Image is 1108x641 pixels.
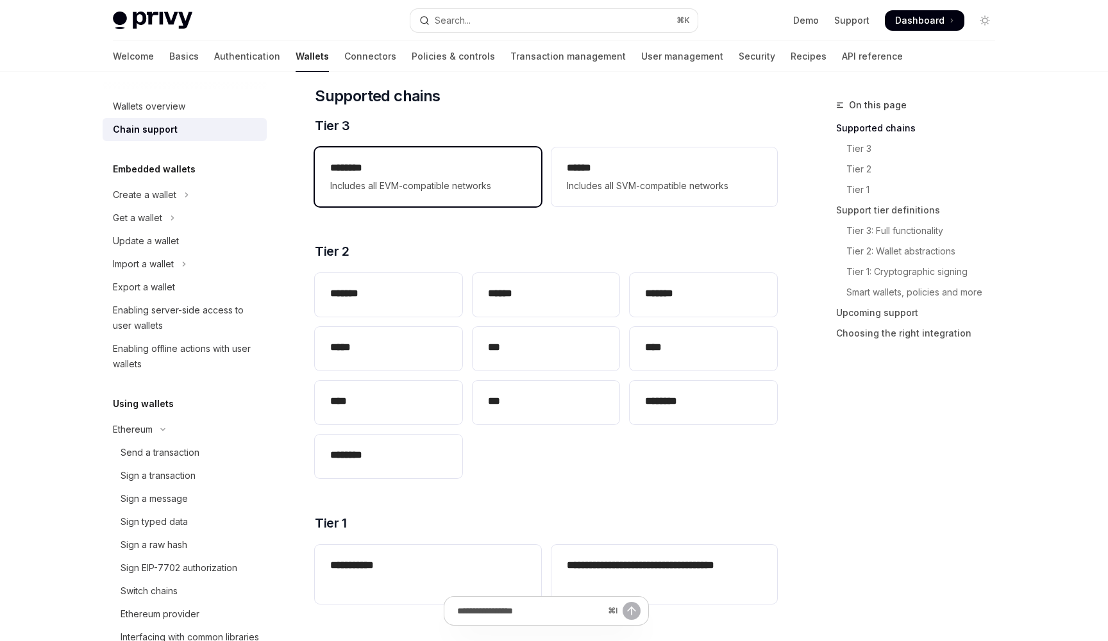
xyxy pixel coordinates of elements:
[113,122,178,137] div: Chain support
[103,95,267,118] a: Wallets overview
[113,256,174,272] div: Import a wallet
[103,229,267,253] a: Update a wallet
[103,464,267,487] a: Sign a transaction
[214,41,280,72] a: Authentication
[113,341,259,372] div: Enabling offline actions with user wallets
[623,602,641,620] button: Send message
[103,510,267,533] a: Sign typed data
[121,537,187,553] div: Sign a raw hash
[103,487,267,510] a: Sign a message
[296,41,329,72] a: Wallets
[975,10,995,31] button: Toggle dark mode
[113,233,179,249] div: Update a wallet
[836,282,1005,303] a: Smart wallets, policies and more
[113,303,259,333] div: Enabling server-side access to user wallets
[739,41,775,72] a: Security
[113,210,162,226] div: Get a wallet
[121,514,188,529] div: Sign typed data
[315,117,349,135] span: Tier 3
[457,597,603,625] input: Ask a question...
[836,323,1005,344] a: Choosing the right integration
[103,337,267,376] a: Enabling offline actions with user wallets
[103,299,267,337] a: Enabling server-side access to user wallets
[103,118,267,141] a: Chain support
[103,276,267,299] a: Export a wallet
[113,422,153,437] div: Ethereum
[791,41,827,72] a: Recipes
[793,14,819,27] a: Demo
[641,41,723,72] a: User management
[895,14,944,27] span: Dashboard
[103,183,267,206] button: Toggle Create a wallet section
[103,533,267,556] a: Sign a raw hash
[836,200,1005,221] a: Support tier definitions
[121,445,199,460] div: Send a transaction
[842,41,903,72] a: API reference
[121,583,178,599] div: Switch chains
[315,514,346,532] span: Tier 1
[121,491,188,506] div: Sign a message
[836,159,1005,179] a: Tier 2
[849,97,907,113] span: On this page
[103,418,267,441] button: Toggle Ethereum section
[836,179,1005,200] a: Tier 1
[435,13,471,28] div: Search...
[315,147,541,206] a: **** ***Includes all EVM-compatible networks
[836,118,1005,138] a: Supported chains
[836,303,1005,323] a: Upcoming support
[113,396,174,412] h5: Using wallets
[330,178,525,194] span: Includes all EVM-compatible networks
[121,560,237,576] div: Sign EIP-7702 authorization
[113,279,175,295] div: Export a wallet
[410,9,698,32] button: Open search
[315,242,349,260] span: Tier 2
[113,41,154,72] a: Welcome
[103,206,267,229] button: Toggle Get a wallet section
[121,468,196,483] div: Sign a transaction
[121,606,199,622] div: Ethereum provider
[103,556,267,579] a: Sign EIP-7702 authorization
[551,147,777,206] a: **** *Includes all SVM-compatible networks
[510,41,626,72] a: Transaction management
[836,241,1005,262] a: Tier 2: Wallet abstractions
[836,262,1005,282] a: Tier 1: Cryptographic signing
[836,221,1005,241] a: Tier 3: Full functionality
[676,15,690,26] span: ⌘ K
[103,579,267,603] a: Switch chains
[567,178,762,194] span: Includes all SVM-compatible networks
[113,99,185,114] div: Wallets overview
[113,12,192,29] img: light logo
[885,10,964,31] a: Dashboard
[113,187,176,203] div: Create a wallet
[169,41,199,72] a: Basics
[103,603,267,626] a: Ethereum provider
[103,441,267,464] a: Send a transaction
[113,162,196,177] h5: Embedded wallets
[836,138,1005,159] a: Tier 3
[834,14,869,27] a: Support
[315,86,440,106] span: Supported chains
[412,41,495,72] a: Policies & controls
[344,41,396,72] a: Connectors
[103,253,267,276] button: Toggle Import a wallet section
